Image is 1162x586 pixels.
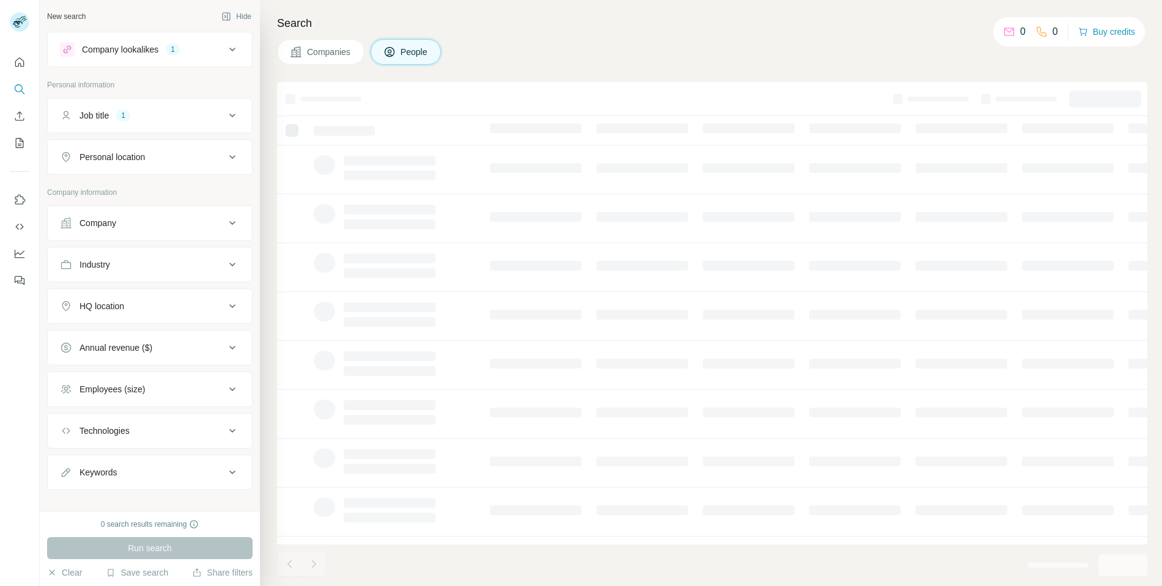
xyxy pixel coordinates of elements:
[401,46,429,58] span: People
[48,208,252,238] button: Company
[48,101,252,130] button: Job title1
[80,466,117,478] div: Keywords
[80,151,145,163] div: Personal location
[47,187,253,198] p: Company information
[48,35,252,64] button: Company lookalikes1
[47,79,253,90] p: Personal information
[10,105,29,127] button: Enrich CSV
[80,217,116,229] div: Company
[1078,23,1135,40] button: Buy credits
[48,458,252,487] button: Keywords
[10,269,29,291] button: Feedback
[48,142,252,172] button: Personal location
[80,258,110,271] div: Industry
[80,425,130,437] div: Technologies
[277,15,1147,32] h4: Search
[1020,24,1026,39] p: 0
[48,333,252,362] button: Annual revenue ($)
[101,519,199,530] div: 0 search results remaining
[10,78,29,100] button: Search
[80,342,152,354] div: Annual revenue ($)
[10,132,29,154] button: My lists
[213,7,260,26] button: Hide
[10,189,29,211] button: Use Surfe on LinkedIn
[80,109,109,122] div: Job title
[1053,24,1058,39] p: 0
[116,110,130,121] div: 1
[48,250,252,279] button: Industry
[10,51,29,73] button: Quick start
[48,375,252,404] button: Employees (size)
[47,11,86,22] div: New search
[307,46,352,58] span: Companies
[80,383,145,395] div: Employees (size)
[82,43,158,56] div: Company lookalikes
[10,216,29,238] button: Use Surfe API
[106,566,168,579] button: Save search
[48,416,252,445] button: Technologies
[192,566,253,579] button: Share filters
[80,300,124,312] div: HQ location
[10,243,29,265] button: Dashboard
[166,44,180,55] div: 1
[48,291,252,321] button: HQ location
[47,566,82,579] button: Clear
